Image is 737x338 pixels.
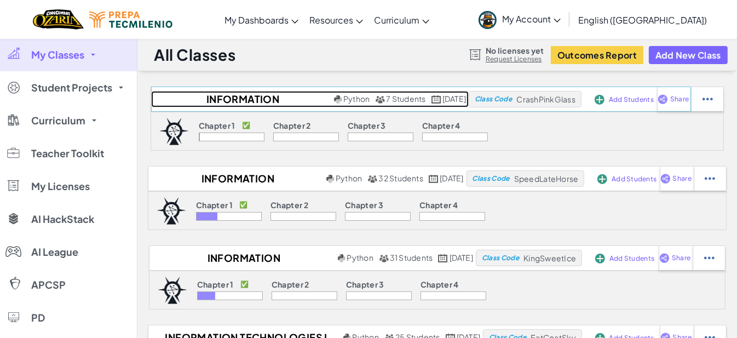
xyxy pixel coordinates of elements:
[422,121,460,130] p: Chapter 4
[219,5,304,35] a: My Dashboards
[479,11,497,29] img: avatar
[197,280,234,289] p: Chapter 1
[157,197,186,225] img: logo
[374,14,419,26] span: Curriculum
[326,175,335,183] img: python.png
[473,2,566,37] a: My Account
[334,95,342,104] img: python.png
[159,118,189,145] img: logo
[346,280,384,289] p: Chapter 3
[609,96,654,103] span: Add Students
[31,148,104,158] span: Teacher Toolkit
[514,174,579,184] span: SpeedLateHorse
[390,253,433,262] span: 31 Students
[149,250,335,266] h2: Information Technologies I (614)
[199,121,235,130] p: Chapter 1
[658,94,668,104] img: IconShare_Purple.svg
[429,175,439,183] img: calendar.svg
[273,121,311,130] p: Chapter 2
[649,46,728,64] button: Add New Class
[438,254,448,262] img: calendar.svg
[475,96,512,102] span: Class Code
[347,253,373,262] span: Python
[609,255,654,262] span: Add Students
[336,173,362,183] span: Python
[33,8,84,31] a: Ozaria by CodeCombat logo
[148,170,466,187] a: Information Technologies (612) Python 32 Students [DATE]
[431,95,441,104] img: calendar.svg
[31,247,78,257] span: AI League
[386,94,425,104] span: 7 Students
[659,253,670,263] img: IconShare_Purple.svg
[270,200,308,209] p: Chapter 2
[670,96,689,102] span: Share
[224,14,289,26] span: My Dashboards
[31,181,90,191] span: My Licenses
[486,55,544,64] a: Request Licenses
[502,13,561,25] span: My Account
[578,14,707,26] span: English ([GEOGRAPHIC_DATA])
[31,83,112,93] span: Student Projects
[31,116,85,125] span: Curriculum
[482,255,519,261] span: Class Code
[348,121,386,130] p: Chapter 3
[450,253,473,262] span: [DATE]
[369,5,435,35] a: Curriculum
[672,255,690,261] span: Share
[196,200,233,209] p: Chapter 1
[158,277,187,304] img: logo
[345,200,383,209] p: Chapter 3
[379,173,424,183] span: 32 Students
[151,91,469,107] a: Information Technologies I (613) Python 7 Students [DATE]
[472,175,509,182] span: Class Code
[704,253,715,263] img: IconStudentEllipsis.svg
[33,8,84,31] img: Home
[148,170,324,187] h2: Information Technologies (612)
[309,14,353,26] span: Resources
[272,280,309,289] p: Chapter 2
[442,94,466,104] span: [DATE]
[343,94,370,104] span: Python
[31,50,84,60] span: My Classes
[573,5,712,35] a: English ([GEOGRAPHIC_DATA])
[705,174,715,184] img: IconStudentEllipsis.svg
[367,175,377,183] img: MultipleUsers.png
[660,174,671,184] img: IconShare_Purple.svg
[338,254,346,262] img: python.png
[154,44,235,65] h1: All Classes
[89,12,172,28] img: Tecmilenio logo
[149,250,476,266] a: Information Technologies I (614) Python 31 Students [DATE]
[612,176,657,182] span: Add Students
[523,253,576,263] span: KingSweetIce
[551,46,643,64] button: Outcomes Report
[375,95,385,104] img: MultipleUsers.png
[379,254,389,262] img: MultipleUsers.png
[421,280,459,289] p: Chapter 4
[304,5,369,35] a: Resources
[419,200,458,209] p: Chapter 4
[486,46,544,55] span: No licenses yet
[595,95,604,105] img: IconAddStudents.svg
[240,280,249,289] p: ✅
[703,94,713,104] img: IconStudentEllipsis.svg
[239,200,247,209] p: ✅
[597,174,607,184] img: IconAddStudents.svg
[31,214,94,224] span: AI HackStack
[516,94,575,104] span: CrashPinkGlass
[673,175,692,182] span: Share
[242,121,250,130] p: ✅
[440,173,463,183] span: [DATE]
[595,254,605,263] img: IconAddStudents.svg
[151,91,331,107] h2: Information Technologies I (613)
